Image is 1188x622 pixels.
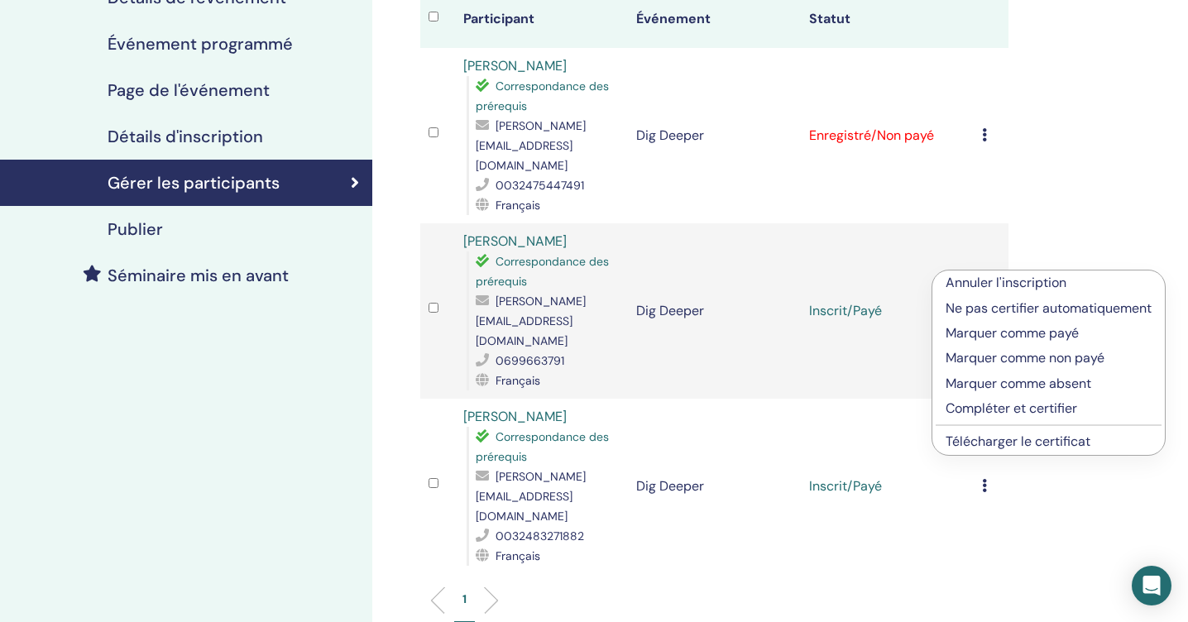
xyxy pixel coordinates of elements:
p: 1 [462,591,467,608]
span: [PERSON_NAME][EMAIL_ADDRESS][DOMAIN_NAME] [476,118,586,173]
p: Annuler l'inscription [946,273,1152,293]
p: Ne pas certifier automatiquement [946,299,1152,318]
a: [PERSON_NAME] [463,232,567,250]
td: Dig Deeper [628,48,801,223]
span: Français [496,548,540,563]
span: [PERSON_NAME][EMAIL_ADDRESS][DOMAIN_NAME] [476,469,586,524]
h4: Gérer les participants [108,173,280,193]
p: Marquer comme non payé [946,348,1152,368]
span: Français [496,373,540,388]
span: Correspondance des prérequis [476,254,609,289]
span: 0032475447491 [496,178,584,193]
a: Télécharger le certificat [946,433,1090,450]
span: 0032483271882 [496,529,584,543]
td: Dig Deeper [628,223,801,399]
div: Open Intercom Messenger [1132,566,1171,605]
a: [PERSON_NAME] [463,57,567,74]
p: Marquer comme payé [946,323,1152,343]
h4: Page de l'événement [108,80,270,100]
td: Dig Deeper [628,399,801,574]
p: Marquer comme absent [946,374,1152,394]
h4: Détails d'inscription [108,127,263,146]
span: 0699663791 [496,353,564,368]
h4: Publier [108,219,163,239]
p: Compléter et certifier [946,399,1152,419]
span: Correspondance des prérequis [476,79,609,113]
h4: Événement programmé [108,34,293,54]
span: [PERSON_NAME][EMAIL_ADDRESS][DOMAIN_NAME] [476,294,586,348]
span: Français [496,198,540,213]
span: Correspondance des prérequis [476,429,609,464]
h4: Séminaire mis en avant [108,266,289,285]
a: [PERSON_NAME] [463,408,567,425]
